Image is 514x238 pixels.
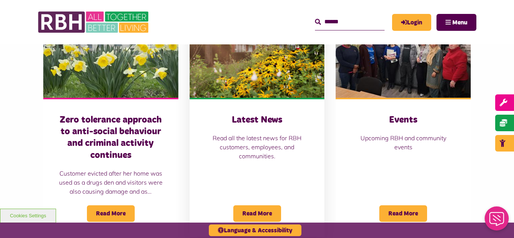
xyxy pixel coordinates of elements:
[205,133,310,161] p: Read all the latest news for RBH customers, employees, and communities.
[315,14,385,30] input: Search
[336,14,471,98] img: Group photo of customers and colleagues at Spotland Community Centre
[43,14,178,237] a: Zero tolerance approach to anti-social behaviour and criminal activity continues Customer evicted...
[351,133,456,152] p: Upcoming RBH and community events
[205,114,310,126] h3: Latest News
[452,20,467,26] span: Menu
[190,14,325,237] a: Latest News Read all the latest news for RBH customers, employees, and communities. Read More
[43,14,178,98] img: Freehold
[58,169,163,196] p: Customer evicted after her home was used as a drugs den and visitors were also causing damage and...
[38,8,151,37] img: RBH
[233,205,281,222] span: Read More
[480,204,514,238] iframe: Netcall Web Assistant for live chat
[436,14,476,31] button: Navigation
[87,205,135,222] span: Read More
[58,114,163,161] h3: Zero tolerance approach to anti-social behaviour and criminal activity continues
[379,205,427,222] span: Read More
[209,224,301,236] button: Language & Accessibility
[351,114,456,126] h3: Events
[336,14,471,237] a: Events Upcoming RBH and community events Read More
[392,14,431,31] a: MyRBH
[190,14,325,98] img: SAZ MEDIA RBH HOUSING4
